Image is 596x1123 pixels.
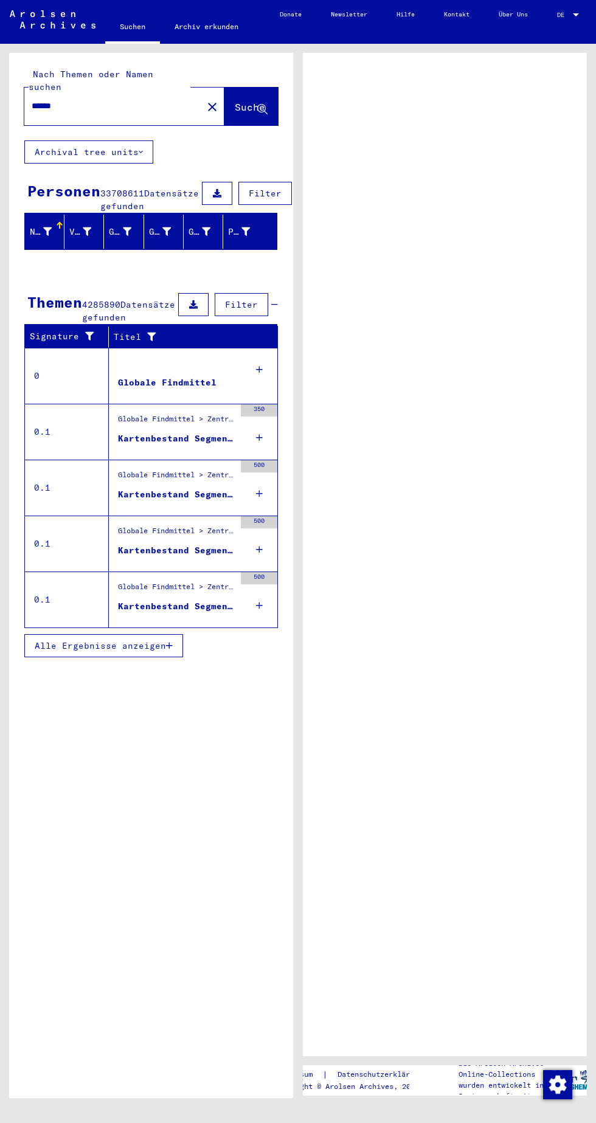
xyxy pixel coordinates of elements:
[118,581,235,598] div: Globale Findmittel > Zentrale Namenkartei > phonetisch sortierte Hinweiskarten, die für die Digit...
[241,404,277,416] div: 350
[25,215,64,249] mat-header-cell: Nachname
[200,94,224,119] button: Clear
[118,600,235,613] div: Kartenbestand Segment 1
[69,226,91,238] div: Vorname
[29,69,153,92] mat-label: Nach Themen oder Namen suchen
[25,572,109,627] td: 0.1
[69,222,106,241] div: Vorname
[144,215,184,249] mat-header-cell: Geburt‏
[82,299,120,310] span: 4285890
[118,544,235,557] div: Kartenbestand Segment 1
[205,100,220,114] mat-icon: close
[118,469,235,486] div: Globale Findmittel > Zentrale Namenkartei > Hinweiskarten und Originale, die in T/D-Fällen aufgef...
[25,516,109,572] td: 0.1
[118,432,235,445] div: Kartenbestand Segment 1
[35,640,166,651] span: Alle Ergebnisse anzeigen
[224,88,278,125] button: Suche
[118,376,217,389] div: Globale Findmittel
[149,226,171,238] div: Geburt‏
[105,12,160,44] a: Suchen
[274,1068,437,1081] div: |
[109,226,131,238] div: Geburtsname
[189,226,210,238] div: Geburtsdatum
[64,215,104,249] mat-header-cell: Vorname
[30,222,67,241] div: Nachname
[114,331,254,344] div: Titel
[82,299,175,323] span: Datensätze gefunden
[228,222,265,241] div: Prisoner #
[109,222,146,241] div: Geburtsname
[118,525,235,542] div: Globale Findmittel > Zentrale Namenkartei > Karten, die während oder unmittelbar vor der sequenti...
[25,348,109,404] td: 0
[459,1058,552,1080] p: Die Arolsen Archives Online-Collections
[104,215,144,249] mat-header-cell: Geburtsname
[10,10,95,29] img: Arolsen_neg.svg
[235,101,265,113] span: Suche
[27,180,100,202] div: Personen
[30,327,111,347] div: Signature
[118,413,235,430] div: Globale Findmittel > Zentrale Namenkartei > Karteikarten, die im Rahmen der sequentiellen Massend...
[25,404,109,460] td: 0.1
[27,291,82,313] div: Themen
[184,215,223,249] mat-header-cell: Geburtsdatum
[25,460,109,516] td: 0.1
[100,188,199,212] span: Datensätze gefunden
[30,226,52,238] div: Nachname
[223,215,277,249] mat-header-cell: Prisoner #
[100,188,144,199] span: 33708611
[543,1070,572,1099] img: Zustimmung ändern
[149,222,186,241] div: Geburt‏
[228,226,250,238] div: Prisoner #
[30,330,99,343] div: Signature
[241,572,277,584] div: 500
[241,516,277,528] div: 500
[249,188,282,199] span: Filter
[241,460,277,472] div: 500
[24,634,183,657] button: Alle Ergebnisse anzeigen
[189,222,226,241] div: Geburtsdatum
[118,488,235,501] div: Kartenbestand Segment 1
[160,12,253,41] a: Archiv erkunden
[459,1080,552,1102] p: wurden entwickelt in Partnerschaft mit
[24,140,153,164] button: Archival tree units
[225,299,258,310] span: Filter
[215,293,268,316] button: Filter
[557,12,570,18] span: DE
[238,182,292,205] button: Filter
[114,327,266,347] div: Titel
[328,1068,437,1081] a: Datenschutzerklärung
[274,1081,437,1092] p: Copyright © Arolsen Archives, 2021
